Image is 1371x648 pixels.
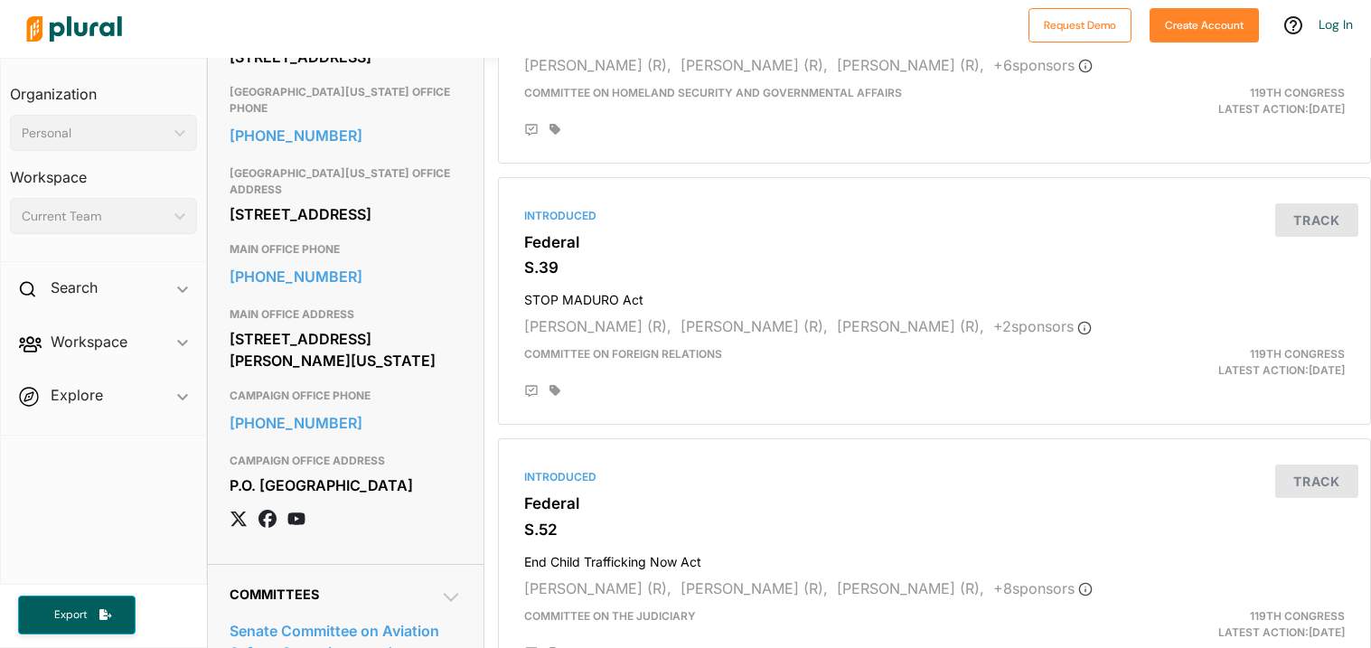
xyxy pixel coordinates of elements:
h3: S.52 [524,521,1345,539]
span: [PERSON_NAME] (R), [524,579,671,597]
button: Create Account [1150,8,1259,42]
span: [PERSON_NAME] (R), [524,317,671,335]
div: [STREET_ADDRESS][PERSON_NAME][US_STATE] [230,325,462,374]
div: Add Position Statement [524,123,539,137]
span: [PERSON_NAME] (R), [681,317,828,335]
h3: Federal [524,494,1345,512]
div: Latest Action: [DATE] [1075,608,1358,641]
div: Introduced [524,208,1345,224]
div: [STREET_ADDRESS] [230,201,462,228]
span: Committee on the Judiciary [524,609,696,623]
a: [PHONE_NUMBER] [230,122,462,149]
div: Introduced [524,469,1345,485]
a: [PHONE_NUMBER] [230,409,462,437]
a: [PHONE_NUMBER] [230,263,462,290]
div: Add tags [549,384,560,397]
h3: MAIN OFFICE ADDRESS [230,304,462,325]
span: [PERSON_NAME] (R), [837,56,984,74]
span: 119th Congress [1250,609,1345,623]
span: [PERSON_NAME] (R), [681,56,828,74]
div: Add tags [549,123,560,136]
h2: Search [51,277,98,297]
a: Log In [1319,16,1353,33]
h3: [GEOGRAPHIC_DATA][US_STATE] OFFICE PHONE [230,81,462,119]
h4: STOP MADURO Act [524,284,1345,308]
button: Request Demo [1028,8,1132,42]
span: + 8 sponsor s [993,579,1093,597]
span: [PERSON_NAME] (R), [524,56,671,74]
a: Create Account [1150,14,1259,33]
button: Track [1275,203,1358,237]
h3: Organization [10,68,197,108]
span: 119th Congress [1250,347,1345,361]
h3: S.39 [524,258,1345,277]
h3: MAIN OFFICE PHONE [230,239,462,260]
span: Committee on Homeland Security and Governmental Affairs [524,86,902,99]
span: [PERSON_NAME] (R), [837,579,984,597]
a: Request Demo [1028,14,1132,33]
span: [PERSON_NAME] (R), [837,317,984,335]
span: 119th Congress [1250,86,1345,99]
span: [PERSON_NAME] (R), [681,579,828,597]
span: + 6 sponsor s [993,56,1093,74]
div: Personal [22,124,167,143]
span: Committees [230,587,319,602]
h3: Federal [524,233,1345,251]
div: Add Position Statement [524,384,539,399]
h3: [GEOGRAPHIC_DATA][US_STATE] OFFICE ADDRESS [230,163,462,201]
div: Current Team [22,207,167,226]
h3: Workspace [10,151,197,191]
div: Latest Action: [DATE] [1075,346,1358,379]
div: Latest Action: [DATE] [1075,85,1358,117]
h3: CAMPAIGN OFFICE ADDRESS [230,450,462,472]
div: P.O. [GEOGRAPHIC_DATA] [230,472,462,499]
span: Committee on Foreign Relations [524,347,722,361]
h3: CAMPAIGN OFFICE PHONE [230,385,462,407]
button: Track [1275,465,1358,498]
span: + 2 sponsor s [993,317,1092,335]
span: Export [42,607,99,623]
h4: End Child Trafficking Now Act [524,546,1345,570]
button: Export [18,596,136,634]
